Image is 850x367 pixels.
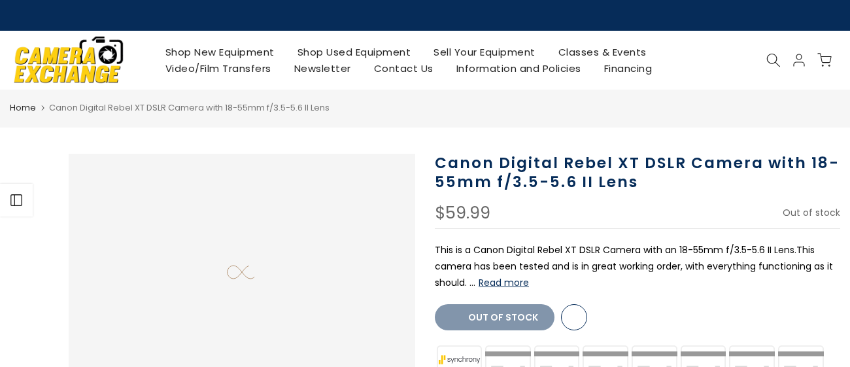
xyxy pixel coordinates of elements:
a: Shop New Equipment [154,44,286,60]
a: Sell Your Equipment [422,44,547,60]
button: Read more [479,277,529,288]
span: Out of stock [783,206,840,219]
a: Newsletter [282,60,362,77]
a: Contact Us [362,60,445,77]
a: Home [10,101,36,114]
p: This is a Canon Digital Rebel XT DSLR Camera with an 18-55mm f/3.5-5.6 II Lens.This camera has be... [435,242,840,292]
a: Video/Film Transfers [154,60,282,77]
span: Canon Digital Rebel XT DSLR Camera with 18-55mm f/3.5-5.6 II Lens [49,101,330,114]
div: $59.99 [435,205,490,222]
h1: Canon Digital Rebel XT DSLR Camera with 18-55mm f/3.5-5.6 II Lens [435,154,840,192]
a: Classes & Events [547,44,658,60]
a: Information and Policies [445,60,592,77]
a: Shop Used Equipment [286,44,422,60]
a: Financing [592,60,664,77]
